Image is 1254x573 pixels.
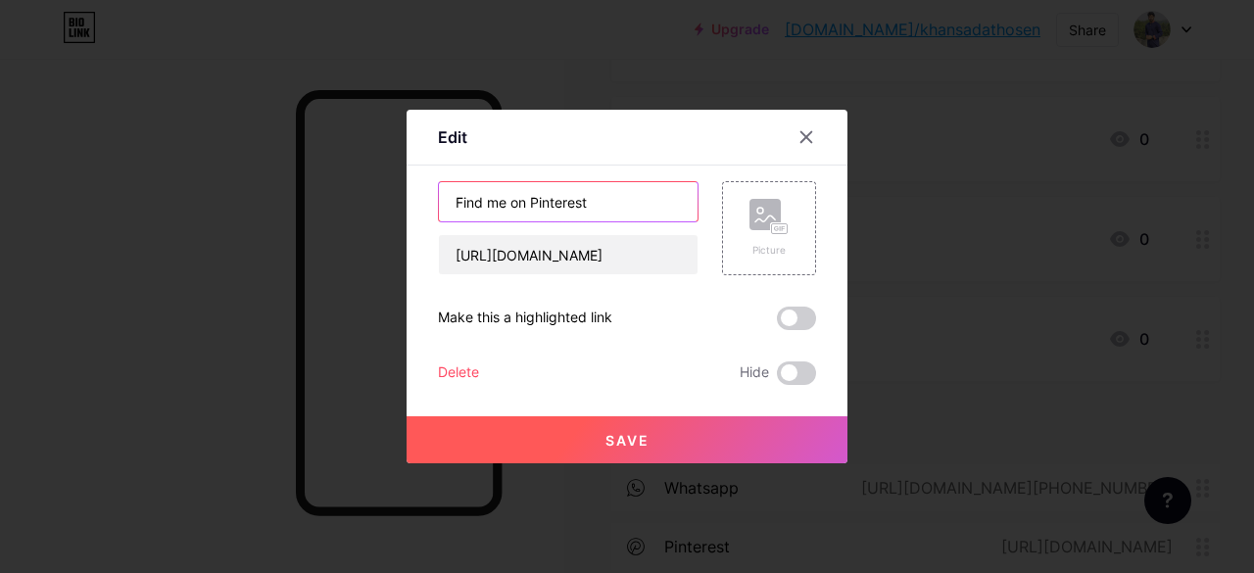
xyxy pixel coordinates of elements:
input: Title [439,182,698,221]
div: Picture [749,243,789,258]
input: URL [439,235,698,274]
div: Edit [438,125,467,149]
span: Save [605,432,650,449]
span: Hide [740,361,769,385]
button: Save [407,416,847,463]
div: Make this a highlighted link [438,307,612,330]
div: Delete [438,361,479,385]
